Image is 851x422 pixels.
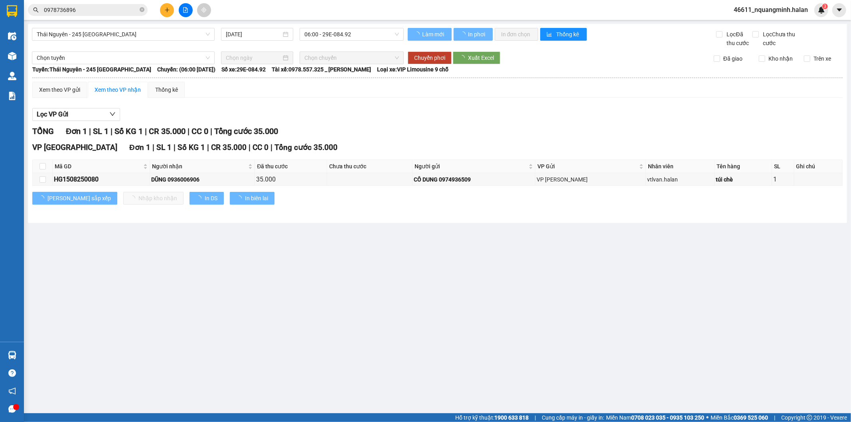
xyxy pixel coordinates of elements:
span: file-add [183,7,188,13]
span: [PERSON_NAME] sắp xếp [47,194,111,203]
th: Nhân viên [646,160,715,173]
span: Đơn 1 [66,126,87,136]
span: Xuất Excel [468,53,494,62]
span: caret-down [836,6,843,14]
span: Chuyến: (06:00 [DATE]) [157,65,215,74]
span: plus [164,7,170,13]
span: search [33,7,39,13]
div: HG1508250080 [54,174,148,184]
span: 06:00 - 29E-084.92 [304,28,399,40]
span: aim [201,7,207,13]
span: notification [8,387,16,395]
button: In biên lai [230,192,274,205]
span: 3 [823,4,826,9]
span: Chọn chuyến [304,52,399,64]
span: Tổng cước 35.000 [214,126,278,136]
span: loading [196,195,205,201]
span: CC 0 [192,126,208,136]
span: Lọc VP Gửi [37,109,68,119]
span: loading [236,195,245,201]
div: Thống kê [155,85,178,94]
span: CC 0 [253,143,269,152]
span: Đơn 1 [129,143,150,152]
strong: 0369 525 060 [734,414,768,421]
div: 35.000 [256,174,326,184]
span: copyright [807,415,812,420]
span: Tài xế: 0978.557.325 _ [PERSON_NAME] [272,65,371,74]
div: vtlvan.halan [647,175,713,184]
span: ⚪️ [706,416,709,419]
span: VP Gửi [537,162,638,171]
button: aim [197,3,211,17]
button: Lọc VP Gửi [32,108,120,121]
span: | [111,126,113,136]
span: Miền Bắc [711,413,768,422]
span: Miền Nam [606,413,704,422]
img: warehouse-icon [8,52,16,60]
span: close-circle [140,6,144,14]
button: plus [160,3,174,17]
span: Chọn tuyến [37,52,210,64]
span: | [774,413,775,422]
input: Chọn ngày [226,53,281,62]
img: warehouse-icon [8,32,16,40]
span: SL 1 [156,143,172,152]
span: loading [39,195,47,201]
img: solution-icon [8,92,16,100]
span: Mã GD [55,162,142,171]
span: | [271,143,272,152]
span: Thống kê [557,30,580,39]
span: | [188,126,190,136]
button: In DS [190,192,224,205]
span: In phơi [468,30,486,39]
span: SL 1 [93,126,109,136]
button: bar-chartThống kê [540,28,587,41]
span: | [174,143,176,152]
span: Thái Nguyên - 245 Quang Trung [37,28,210,40]
div: CÔ DUNG 0974936509 [414,175,534,184]
span: | [207,143,209,152]
span: Cung cấp máy in - giấy in: [542,413,604,422]
span: Số KG 1 [178,143,205,152]
button: Làm mới [408,28,452,41]
th: Ghi chú [794,160,843,173]
button: In đơn chọn [495,28,538,41]
td: HG1508250080 [53,173,150,186]
span: CR 35.000 [211,143,247,152]
span: | [535,413,536,422]
span: In DS [205,194,217,203]
span: | [210,126,212,136]
span: CR 35.000 [149,126,186,136]
span: | [152,143,154,152]
span: | [145,126,147,136]
div: túi chè [716,175,771,184]
th: SL [772,160,794,173]
div: VP [PERSON_NAME] [537,175,644,184]
span: TỔNG [32,126,54,136]
button: Nhập kho nhận [123,192,184,205]
span: Tổng cước 35.000 [274,143,338,152]
button: file-add [179,3,193,17]
img: logo-vxr [7,5,17,17]
span: down [109,111,116,117]
span: close-circle [140,7,144,12]
th: Chưa thu cước [327,160,413,173]
th: Đã thu cước [255,160,327,173]
span: Lọc Chưa thu cước [760,30,807,47]
span: Số xe: 29E-084.92 [221,65,266,74]
span: | [89,126,91,136]
span: message [8,405,16,413]
span: loading [460,32,467,37]
span: Người nhận [152,162,247,171]
td: VP Hoàng Gia [535,173,646,186]
span: Lọc Đã thu cước [724,30,752,47]
button: Xuất Excel [453,51,500,64]
span: Số KG 1 [115,126,143,136]
span: Kho nhận [765,54,796,63]
input: Tìm tên, số ĐT hoặc mã đơn [44,6,138,14]
th: Tên hàng [715,160,772,173]
img: icon-new-feature [818,6,825,14]
button: [PERSON_NAME] sắp xếp [32,192,117,205]
span: 46611_nquangminh.halan [727,5,814,15]
div: 1 [773,174,792,184]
